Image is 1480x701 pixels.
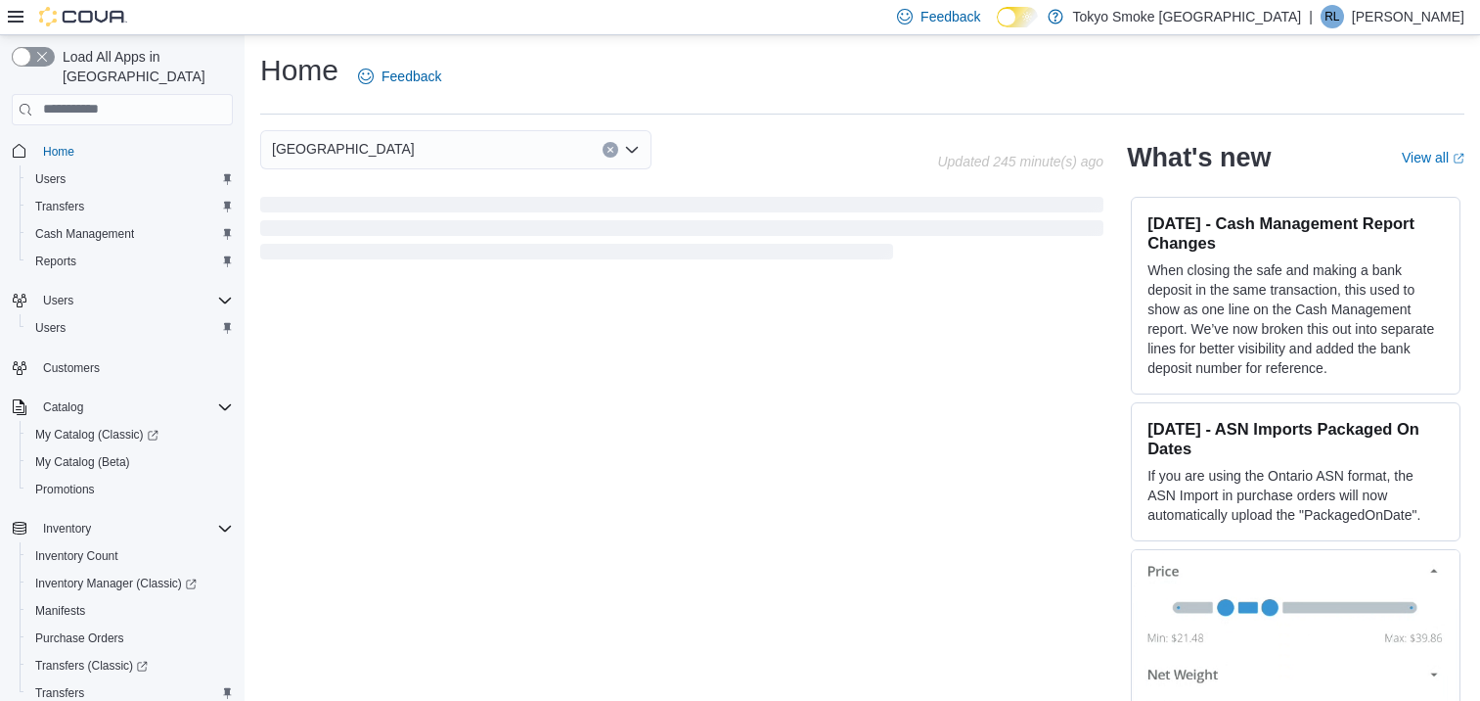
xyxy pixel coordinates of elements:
[35,517,233,540] span: Inventory
[4,515,241,542] button: Inventory
[27,478,103,501] a: Promotions
[35,576,197,591] span: Inventory Manager (Classic)
[35,454,130,470] span: My Catalog (Beta)
[260,51,338,90] h1: Home
[27,627,132,650] a: Purchase Orders
[43,144,74,160] span: Home
[27,654,233,678] span: Transfers (Classic)
[27,167,73,191] a: Users
[27,423,166,446] a: My Catalog (Classic)
[4,137,241,165] button: Home
[1147,419,1444,458] h3: [DATE] - ASN Imports Packaged On Dates
[35,140,82,164] a: Home
[1402,150,1464,165] a: View allExternal link
[27,599,93,623] a: Manifests
[43,521,91,537] span: Inventory
[1352,5,1464,28] p: [PERSON_NAME]
[1309,5,1313,28] p: |
[20,476,241,503] button: Promotions
[27,572,204,595] a: Inventory Manager (Classic)
[920,7,980,26] span: Feedback
[35,320,66,336] span: Users
[381,67,441,86] span: Feedback
[20,597,241,625] button: Manifests
[35,658,148,674] span: Transfers (Classic)
[35,199,84,214] span: Transfers
[27,450,138,474] a: My Catalog (Beta)
[35,355,233,380] span: Customers
[27,544,126,568] a: Inventory Count
[20,220,241,248] button: Cash Management
[39,7,127,26] img: Cova
[27,195,92,218] a: Transfers
[35,517,99,540] button: Inventory
[43,293,73,308] span: Users
[43,360,100,376] span: Customers
[27,195,233,218] span: Transfers
[27,654,156,678] a: Transfers (Classic)
[350,57,449,96] a: Feedback
[20,652,241,679] a: Transfers (Classic)
[27,450,233,474] span: My Catalog (Beta)
[997,7,1038,27] input: Dark Mode
[1453,153,1464,164] svg: External link
[35,396,233,419] span: Catalog
[1127,142,1271,173] h2: What's new
[35,289,81,312] button: Users
[272,137,415,161] span: [GEOGRAPHIC_DATA]
[35,685,84,701] span: Transfers
[35,427,158,443] span: My Catalog (Classic)
[35,603,85,619] span: Manifests
[27,572,233,595] span: Inventory Manager (Classic)
[4,394,241,421] button: Catalog
[1321,5,1344,28] div: Ray Lacroix
[20,625,241,652] button: Purchase Orders
[603,142,618,158] button: Clear input
[27,627,233,650] span: Purchase Orders
[260,201,1103,263] span: Loading
[35,548,118,564] span: Inventory Count
[27,599,233,623] span: Manifests
[27,167,233,191] span: Users
[35,356,108,380] a: Customers
[624,142,640,158] button: Open list of options
[35,254,76,269] span: Reports
[4,287,241,314] button: Users
[43,399,83,415] span: Catalog
[1147,466,1444,525] p: If you are using the Ontario ASN format, the ASN Import in purchase orders will now automatically...
[35,226,134,242] span: Cash Management
[937,154,1103,169] p: Updated 245 minute(s) ago
[27,316,73,340] a: Users
[20,165,241,193] button: Users
[35,289,233,312] span: Users
[27,250,84,273] a: Reports
[55,47,233,86] span: Load All Apps in [GEOGRAPHIC_DATA]
[1324,5,1339,28] span: RL
[1147,260,1444,378] p: When closing the safe and making a bank deposit in the same transaction, this used to show as one...
[27,478,233,501] span: Promotions
[20,248,241,275] button: Reports
[27,423,233,446] span: My Catalog (Classic)
[20,542,241,570] button: Inventory Count
[27,316,233,340] span: Users
[35,631,124,646] span: Purchase Orders
[1147,213,1444,253] h3: [DATE] - Cash Management Report Changes
[35,139,233,164] span: Home
[35,171,66,187] span: Users
[997,27,998,28] span: Dark Mode
[27,222,142,246] a: Cash Management
[20,314,241,342] button: Users
[27,222,233,246] span: Cash Management
[35,482,95,497] span: Promotions
[4,353,241,382] button: Customers
[1073,5,1302,28] p: Tokyo Smoke [GEOGRAPHIC_DATA]
[20,448,241,476] button: My Catalog (Beta)
[27,250,233,273] span: Reports
[20,421,241,448] a: My Catalog (Classic)
[27,544,233,568] span: Inventory Count
[35,396,91,419] button: Catalog
[20,193,241,220] button: Transfers
[20,570,241,597] a: Inventory Manager (Classic)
